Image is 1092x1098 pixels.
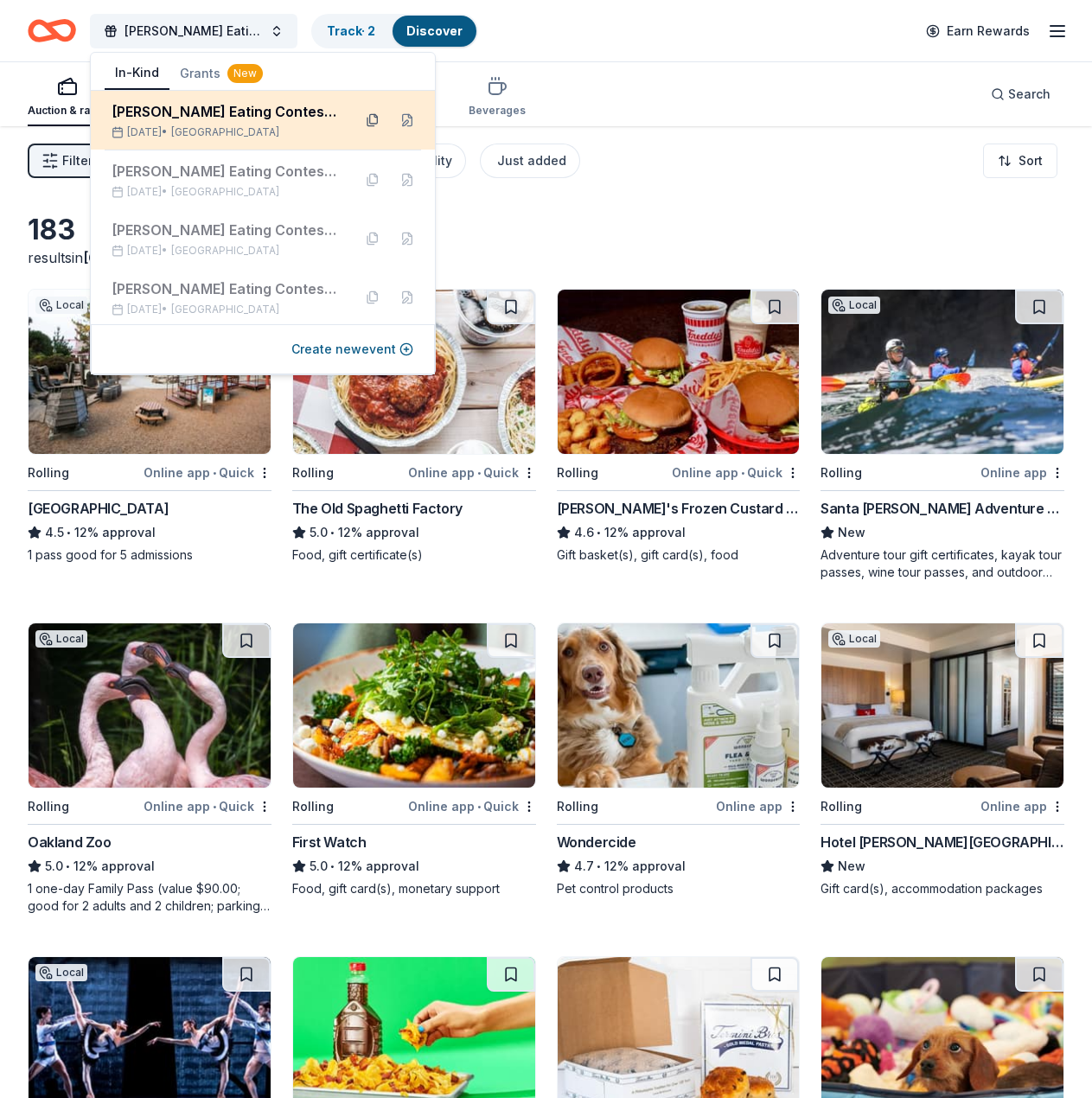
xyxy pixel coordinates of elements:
[144,795,271,817] div: Online app Quick
[821,880,1064,897] div: Gift card(s), accommodation packages
[557,498,801,519] div: [PERSON_NAME]'s Frozen Custard & Steakburgers
[28,880,271,915] div: 1 one-day Family Pass (value $90.00; good for 2 adults and 2 children; parking is included)
[28,69,106,126] button: Auction & raffle
[477,466,481,480] span: •
[838,856,865,877] span: New
[28,10,76,51] a: Home
[980,795,1064,817] div: Online app
[35,297,87,314] div: Local
[28,832,112,852] div: Oakland Zoo
[112,278,338,299] div: [PERSON_NAME] Eating Contest 26
[112,303,338,316] div: [DATE] •
[497,150,566,171] div: Just added
[469,69,526,126] button: Beverages
[821,623,1063,788] img: Image for Hotel Valencia Santana Row
[28,289,271,564] a: Image for Bay Area Discovery MuseumLocalRollingOnline app•Quick[GEOGRAPHIC_DATA]4.5•12% approval1...
[716,795,800,817] div: Online app
[28,498,169,519] div: [GEOGRAPHIC_DATA]
[1008,84,1050,105] span: Search
[28,522,271,543] div: 12% approval
[558,290,800,454] img: Image for Freddy's Frozen Custard & Steakburgers
[144,462,271,483] div: Online app Quick
[557,832,636,852] div: Wondercide
[112,125,338,139] div: [DATE] •
[28,144,106,178] button: Filter2
[62,150,93,171] span: Filter
[28,463,69,483] div: Rolling
[828,297,880,314] div: Local
[310,856,328,877] span: 5.0
[821,290,1063,454] img: Image for Santa Barbara Adventure Company
[916,16,1040,47] a: Earn Rewards
[72,249,385,266] span: in
[1019,150,1043,171] span: Sort
[557,289,801,564] a: Image for Freddy's Frozen Custard & SteakburgersRollingOnline app•Quick[PERSON_NAME]'s Frozen Cus...
[838,522,865,543] span: New
[821,498,1064,519] div: Santa [PERSON_NAME] Adventure Company
[292,622,536,897] a: Image for First WatchRollingOnline app•QuickFirst Watch5.0•12% approvalFood, gift card(s), moneta...
[408,462,536,483] div: Online app Quick
[741,466,744,480] span: •
[557,796,598,817] div: Rolling
[821,463,862,483] div: Rolling
[28,247,536,268] div: results
[821,832,1064,852] div: Hotel [PERSON_NAME][GEOGRAPHIC_DATA]
[292,498,463,519] div: The Old Spaghetti Factory
[292,880,536,897] div: Food, gift card(s), monetary support
[227,64,263,83] div: New
[292,546,536,564] div: Food, gift certificate(s)
[327,23,375,38] a: Track· 2
[28,213,536,247] div: 183
[28,104,106,118] div: Auction & raffle
[293,623,535,788] img: Image for First Watch
[977,77,1064,112] button: Search
[45,856,63,877] span: 5.0
[557,463,598,483] div: Rolling
[171,185,279,199] span: [GEOGRAPHIC_DATA]
[112,244,338,258] div: [DATE] •
[469,104,526,118] div: Beverages
[66,859,70,873] span: •
[213,800,216,814] span: •
[125,21,263,41] span: [PERSON_NAME] Eating Contest 28
[983,144,1057,178] button: Sort
[29,623,271,788] img: Image for Oakland Zoo
[213,466,216,480] span: •
[112,185,338,199] div: [DATE] •
[67,526,71,539] span: •
[980,462,1064,483] div: Online app
[672,462,800,483] div: Online app Quick
[821,796,862,817] div: Rolling
[112,220,338,240] div: [PERSON_NAME] Eating Contest 27
[28,796,69,817] div: Rolling
[90,14,297,48] button: [PERSON_NAME] Eating Contest 28
[169,58,273,89] button: Grants
[292,463,334,483] div: Rolling
[292,289,536,564] a: Image for The Old Spaghetti FactoryRollingOnline app•QuickThe Old Spaghetti Factory5.0•12% approv...
[112,161,338,182] div: [PERSON_NAME] Eating Contest 28
[330,526,335,539] span: •
[35,630,87,648] div: Local
[28,856,271,877] div: 12% approval
[112,101,338,122] div: [PERSON_NAME] Eating Contest 28
[292,522,536,543] div: 12% approval
[557,546,801,564] div: Gift basket(s), gift card(s), food
[171,125,279,139] span: [GEOGRAPHIC_DATA]
[477,800,481,814] span: •
[292,832,367,852] div: First Watch
[406,23,463,38] a: Discover
[29,290,271,454] img: Image for Bay Area Discovery Museum
[597,526,601,539] span: •
[408,795,536,817] div: Online app Quick
[311,14,478,48] button: Track· 2Discover
[310,522,328,543] span: 5.0
[821,622,1064,897] a: Image for Hotel Valencia Santana RowLocalRollingOnline appHotel [PERSON_NAME][GEOGRAPHIC_DATA]New...
[558,623,800,788] img: Image for Wondercide
[35,964,87,981] div: Local
[557,856,801,877] div: 12% approval
[821,546,1064,581] div: Adventure tour gift certificates, kayak tour passes, wine tour passes, and outdoor experience vou...
[574,856,594,877] span: 4.7
[557,622,801,897] a: Image for WondercideRollingOnline appWondercide4.7•12% approvalPet control products
[105,57,169,90] button: In-Kind
[828,630,880,648] div: Local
